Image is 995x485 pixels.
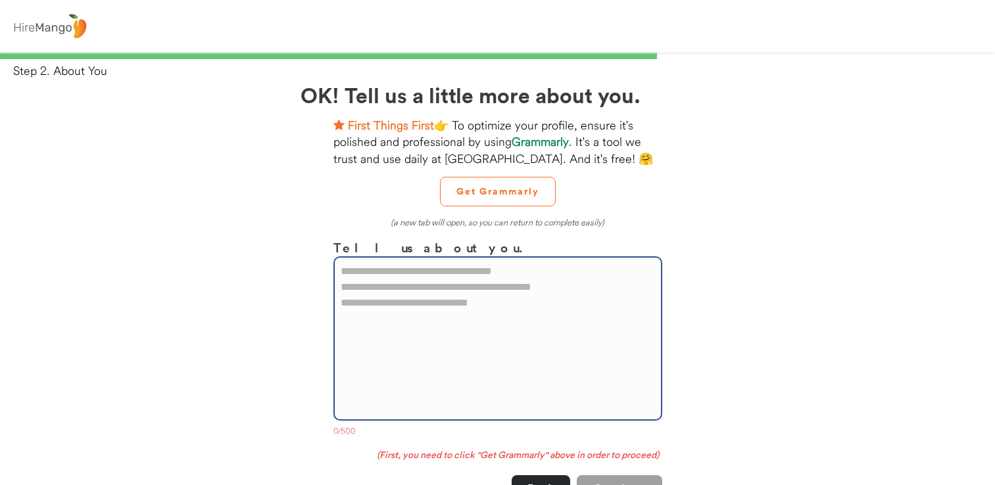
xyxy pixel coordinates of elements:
h2: OK! Tell us a little more about you. [301,79,695,110]
div: (First, you need to click "Get Grammarly" above in order to proceed) [333,449,662,462]
div: 0/500 [333,426,662,439]
img: logo%20-%20hiremango%20gray.png [10,11,90,42]
button: Get Grammarly [440,177,556,206]
div: Step 2. About You [13,62,995,79]
h3: Tell us about you. [333,238,662,257]
div: 👉 To optimize your profile, ensure it's polished and professional by using . It's a tool we trust... [333,117,662,167]
div: 66% [3,53,992,59]
strong: First Things First [348,118,434,133]
strong: Grammarly [512,134,569,149]
em: (a new tab will open, so you can return to complete easily) [391,217,604,227]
